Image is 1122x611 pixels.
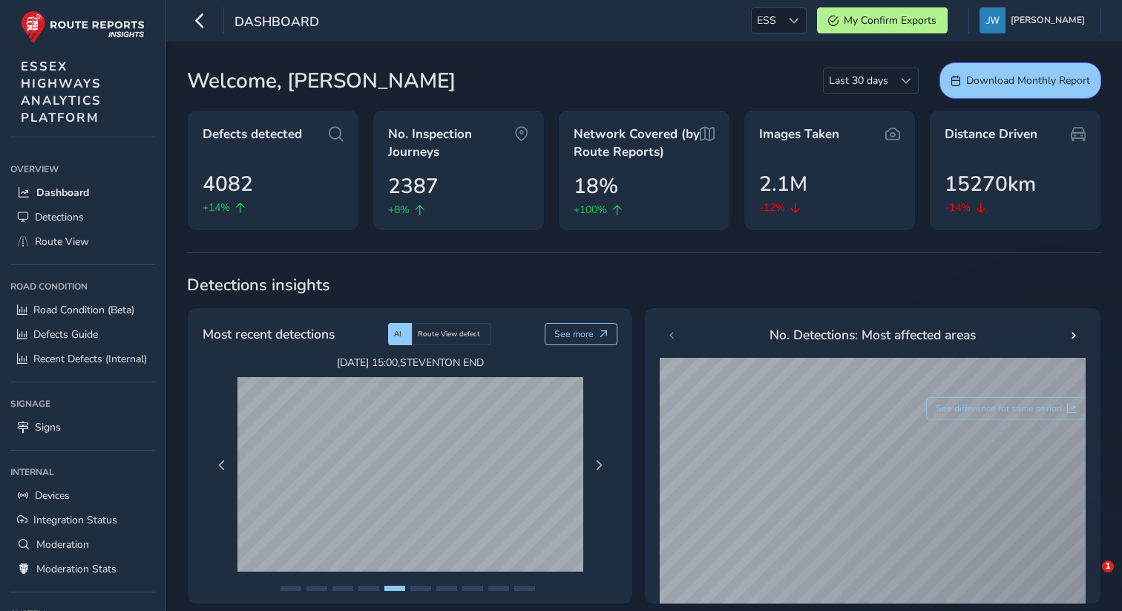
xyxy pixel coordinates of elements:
[1011,7,1085,33] span: [PERSON_NAME]
[21,10,145,44] img: rr logo
[844,13,936,27] span: My Confirm Exports
[10,180,155,205] a: Dashboard
[824,68,893,93] span: Last 30 days
[36,562,117,576] span: Moderation Stats
[10,393,155,415] div: Signage
[388,323,412,345] div: AI
[412,323,491,345] div: Route View defect
[945,169,1036,200] span: 15270km
[966,73,1090,88] span: Download Monthly Report
[280,586,301,591] button: Page 1
[33,303,134,317] span: Road Condition (Beta)
[945,200,971,215] span: -14%
[388,202,410,218] span: +8%
[35,235,89,249] span: Route View
[10,415,155,440] a: Signs
[574,171,618,202] span: 18%
[980,7,1090,33] button: [PERSON_NAME]
[237,356,583,370] span: [DATE] 15:00 , STEVENTON END
[203,169,253,200] span: 4082
[35,420,61,434] span: Signs
[33,327,98,342] span: Defects Guide
[36,186,89,200] span: Dashboard
[1102,561,1114,572] span: 1
[10,158,155,180] div: Overview
[939,62,1101,99] button: Download Monthly Report
[10,275,155,298] div: Road Condition
[488,586,509,591] button: Page 9
[10,557,155,581] a: Moderation Stats
[187,65,456,97] span: Welcome, [PERSON_NAME]
[945,125,1037,143] span: Distance Driven
[35,210,84,224] span: Detections
[554,328,594,340] span: See more
[588,455,609,476] button: Next Page
[36,538,89,552] span: Moderation
[817,7,948,33] button: My Confirm Exports
[1072,561,1107,596] iframe: Intercom live chat
[759,125,839,143] span: Images Taken
[203,125,302,143] span: Defects detected
[514,586,535,591] button: Page 10
[545,323,618,345] button: See more
[187,274,1101,296] span: Detections insights
[936,402,1062,414] span: See difference for same period
[10,461,155,483] div: Internal
[388,171,439,202] span: 2387
[926,397,1086,419] button: See difference for same period
[418,329,480,339] span: Route View defect
[33,352,147,366] span: Recent Defects (Internal)
[384,586,405,591] button: Page 5
[752,8,781,33] span: ESS
[203,200,230,215] span: +14%
[211,455,232,476] button: Previous Page
[574,125,700,160] span: Network Covered (by Route Reports)
[759,169,807,200] span: 2.1M
[10,298,155,322] a: Road Condition (Beta)
[462,586,483,591] button: Page 8
[436,586,457,591] button: Page 7
[759,200,785,215] span: -12%
[394,329,401,339] span: AI
[203,324,335,344] span: Most recent detections
[35,489,70,503] span: Devices
[332,586,353,591] button: Page 3
[770,325,976,344] span: No. Detections: Most affected areas
[574,202,607,218] span: +100%
[358,586,379,591] button: Page 4
[33,513,117,527] span: Integration Status
[388,125,514,160] span: No. Inspection Journeys
[980,7,1005,33] img: diamond-layout
[234,13,319,33] span: Dashboard
[10,508,155,532] a: Integration Status
[10,322,155,347] a: Defects Guide
[10,229,155,254] a: Route View
[21,58,102,126] span: ESSEX HIGHWAYS ANALYTICS PLATFORM
[306,586,327,591] button: Page 2
[10,347,155,371] a: Recent Defects (Internal)
[10,483,155,508] a: Devices
[410,586,431,591] button: Page 6
[10,532,155,557] a: Moderation
[10,205,155,229] a: Detections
